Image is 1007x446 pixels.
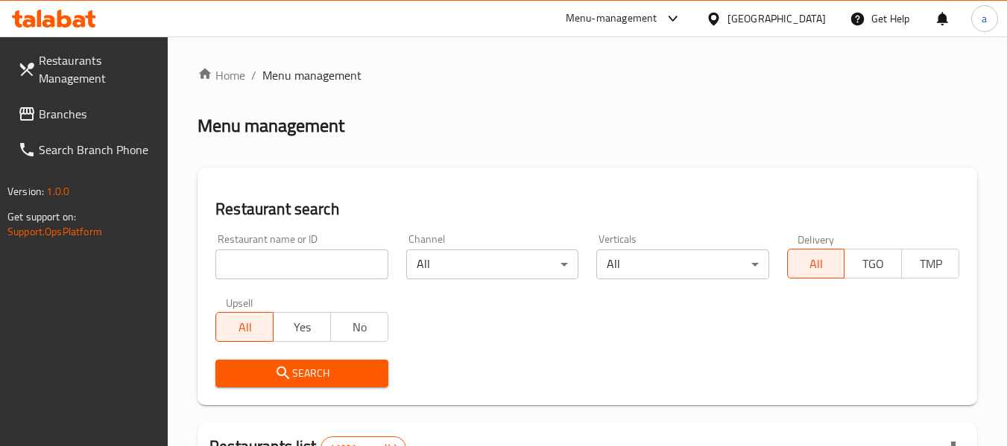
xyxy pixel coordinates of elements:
[596,249,768,279] div: All
[6,132,168,168] a: Search Branch Phone
[7,207,76,226] span: Get support on:
[226,297,253,308] label: Upsell
[227,364,376,383] span: Search
[262,66,362,84] span: Menu management
[6,42,168,96] a: Restaurants Management
[844,249,902,278] button: TGO
[198,66,245,84] a: Home
[39,105,157,123] span: Branches
[46,182,69,201] span: 1.0.0
[215,360,388,387] button: Search
[6,96,168,132] a: Branches
[222,316,268,338] span: All
[901,249,959,278] button: TMP
[406,249,578,279] div: All
[215,312,274,342] button: All
[798,234,835,244] label: Delivery
[7,182,44,201] span: Version:
[850,253,896,275] span: TGO
[215,198,959,220] h2: Restaurant search
[337,316,382,338] span: No
[39,141,157,159] span: Search Branch Phone
[727,10,826,27] div: [GEOGRAPHIC_DATA]
[787,249,845,278] button: All
[280,316,325,338] span: Yes
[7,222,102,241] a: Support.OpsPlatform
[330,312,388,342] button: No
[198,66,977,84] nav: breadcrumb
[566,10,657,28] div: Menu-management
[198,114,344,138] h2: Menu management
[794,253,839,275] span: All
[908,253,953,275] span: TMP
[273,312,331,342] button: Yes
[251,66,256,84] li: /
[982,10,987,27] span: a
[215,249,388,279] input: Search for restaurant name or ID..
[39,51,157,87] span: Restaurants Management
